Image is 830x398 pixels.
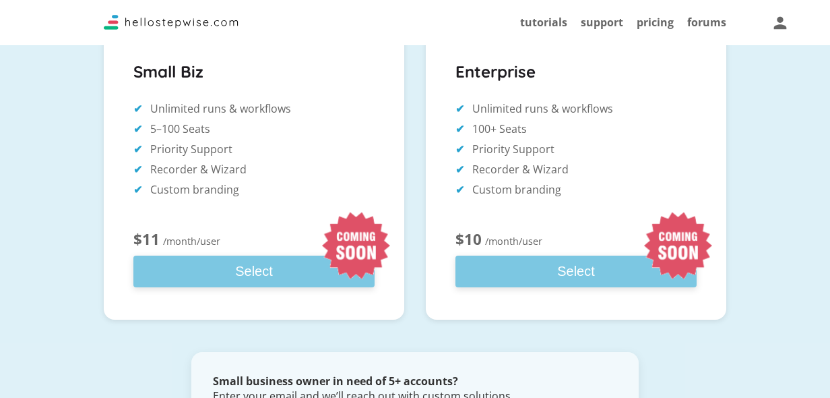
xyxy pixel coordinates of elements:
a: tutorials [520,15,567,30]
span: $11 [133,231,160,248]
img: Logo [104,15,238,30]
strong: Small business owner in need of 5+ accounts? [213,374,458,389]
a: support [581,15,623,30]
li: 5–100 Seats [133,120,375,138]
a: pricing [637,15,674,30]
li: Priority Support [455,140,697,158]
span: /month/user [485,233,542,250]
h2: Small Biz [133,57,375,86]
li: Recorder & Wizard [133,161,375,178]
li: 100+ Seats [455,120,697,138]
h2: Enterprise [455,57,697,86]
span: /month/user [163,233,220,250]
li: Priority Support [133,140,375,158]
li: Custom branding [455,181,697,198]
a: Stepwise [104,18,238,33]
li: Recorder & Wizard [455,161,697,178]
li: Unlimited runs & workflows [133,100,375,117]
a: forums [687,15,726,30]
li: Unlimited runs & workflows [455,100,697,117]
span: $10 [455,231,482,248]
li: Custom branding [133,181,375,198]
